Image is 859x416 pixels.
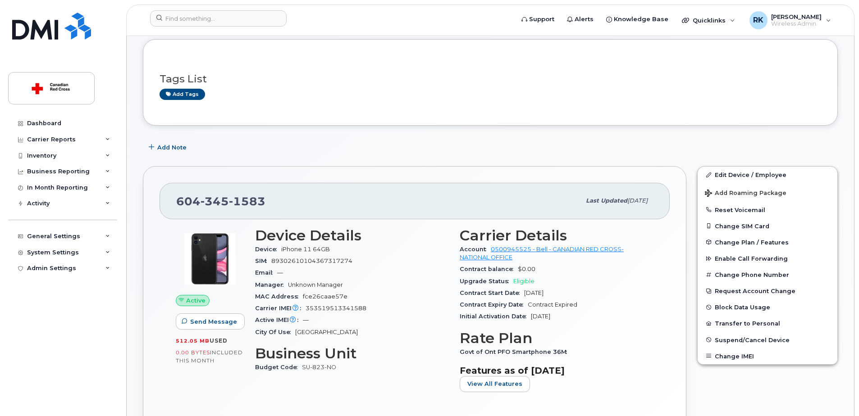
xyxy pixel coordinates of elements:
span: [DATE] [627,197,648,204]
span: SIM [255,258,271,264]
span: Active IMEI [255,317,303,323]
span: [DATE] [531,313,550,320]
a: Edit Device / Employee [698,167,837,183]
button: Request Account Change [698,283,837,299]
button: Change Phone Number [698,267,837,283]
a: Support [515,10,561,28]
a: 0500945525 - Bell - CANADIAN RED CROSS- NATIONAL OFFICE [460,246,624,261]
span: Change Plan / Features [715,239,789,245]
span: Device [255,246,281,253]
span: 345 [201,194,229,208]
span: iPhone 11 64GB [281,246,330,253]
span: Govt of Ont PFO Smartphone 36M [460,348,571,355]
span: Upgrade Status [460,278,513,285]
div: Quicklinks [676,11,741,29]
h3: Features as of [DATE] [460,365,653,376]
span: Alerts [575,15,594,24]
button: Reset Voicemail [698,202,837,218]
button: Change SIM Card [698,218,837,234]
a: Add tags [160,89,205,100]
span: Manager [255,281,288,288]
span: Contract Start Date [460,289,524,296]
span: Send Message [190,317,237,326]
span: 353519513341588 [306,305,366,312]
button: View All Features [460,376,530,392]
span: Wireless Admin [771,20,822,27]
h3: Business Unit [255,345,449,362]
button: Send Message [176,313,245,330]
span: View All Features [467,380,522,388]
span: Account [460,246,491,253]
button: Suspend/Cancel Device [698,332,837,348]
span: RK [753,15,763,26]
span: [PERSON_NAME] [771,13,822,20]
span: Eligible [513,278,535,285]
span: Email [255,269,277,276]
span: Add Note [157,143,187,152]
span: MAC Address [255,293,303,300]
span: 512.05 MB [176,338,210,344]
button: Change IMEI [698,348,837,364]
h3: Device Details [255,227,449,244]
button: Add Roaming Package [698,183,837,202]
span: [GEOGRAPHIC_DATA] [295,329,358,335]
span: Budget Code [255,364,302,371]
span: Unknown Manager [288,281,343,288]
input: Find something... [150,10,287,27]
span: included this month [176,349,243,364]
button: Add Note [143,139,194,155]
div: Reza Khorrami [743,11,837,29]
h3: Rate Plan [460,330,653,346]
span: used [210,337,228,344]
span: Contract Expired [528,301,577,308]
span: [DATE] [524,289,544,296]
h3: Tags List [160,73,821,85]
span: — [303,317,309,323]
span: 604 [176,194,265,208]
span: Suspend/Cancel Device [715,336,790,343]
button: Change Plan / Features [698,234,837,250]
span: 1583 [229,194,265,208]
span: Add Roaming Package [705,190,786,198]
button: Block Data Usage [698,299,837,315]
span: fce26caae57e [303,293,347,300]
button: Transfer to Personal [698,315,837,331]
span: Initial Activation Date [460,313,531,320]
span: Active [186,296,206,305]
span: City Of Use [255,329,295,335]
a: Knowledge Base [600,10,675,28]
span: — [277,269,283,276]
span: Quicklinks [693,17,726,24]
span: Contract Expiry Date [460,301,528,308]
span: 89302610104367317274 [271,258,352,264]
a: SU-823-NO [302,364,336,371]
span: Knowledge Base [614,15,668,24]
span: 0.00 Bytes [176,349,210,356]
span: $0.00 [518,266,535,272]
span: Carrier IMEI [255,305,306,312]
h3: Carrier Details [460,227,653,244]
button: Enable Call Forwarding [698,250,837,267]
span: Enable Call Forwarding [715,255,788,262]
span: Last updated [586,197,627,204]
a: Alerts [561,10,600,28]
span: Contract balance [460,266,518,272]
img: iPhone_11.jpg [183,232,237,286]
span: Support [529,15,554,24]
